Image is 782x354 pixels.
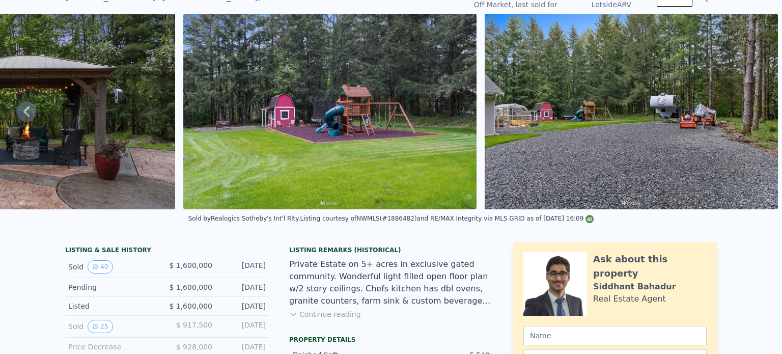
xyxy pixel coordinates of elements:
div: [DATE] [220,260,266,274]
div: Sold [68,260,159,274]
span: $ 917,500 [176,321,212,329]
div: Siddhant Bahadur [593,281,676,293]
button: View historical data [88,320,113,333]
div: Listed [68,301,159,311]
div: [DATE] [220,301,266,311]
img: NWMLS Logo [585,215,594,223]
span: $ 1,600,000 [169,302,212,310]
div: [DATE] [220,342,266,352]
div: Listing Remarks (Historical) [289,246,493,254]
div: Sold by Realogics Sotheby's Int'l Rlty . [188,215,300,222]
div: [DATE] [220,282,266,292]
div: Pending [68,282,159,292]
div: Price Decrease [68,342,159,352]
div: Sold [68,320,159,333]
div: Real Estate Agent [593,293,666,305]
div: Private Estate on 5+ acres in exclusive gated community. Wonderful light filled open floor plan w... [289,258,493,307]
img: Sale: 114241762 Parcel: 98612686 [485,14,778,209]
input: Name [523,326,707,345]
div: LISTING & SALE HISTORY [65,246,269,256]
button: Continue reading [289,309,361,319]
div: Ask about this property [593,252,707,281]
div: Property details [289,336,493,344]
button: View historical data [88,260,113,274]
span: $ 1,600,000 [169,283,212,291]
span: $ 928,000 [176,343,212,351]
div: [DATE] [220,320,266,333]
span: $ 1,600,000 [169,261,212,269]
div: Listing courtesy of NWMLS (#1886482) and RE/MAX Integrity via MLS GRID as of [DATE] 16:09 [300,215,594,222]
img: Sale: 114241762 Parcel: 98612686 [183,14,477,209]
